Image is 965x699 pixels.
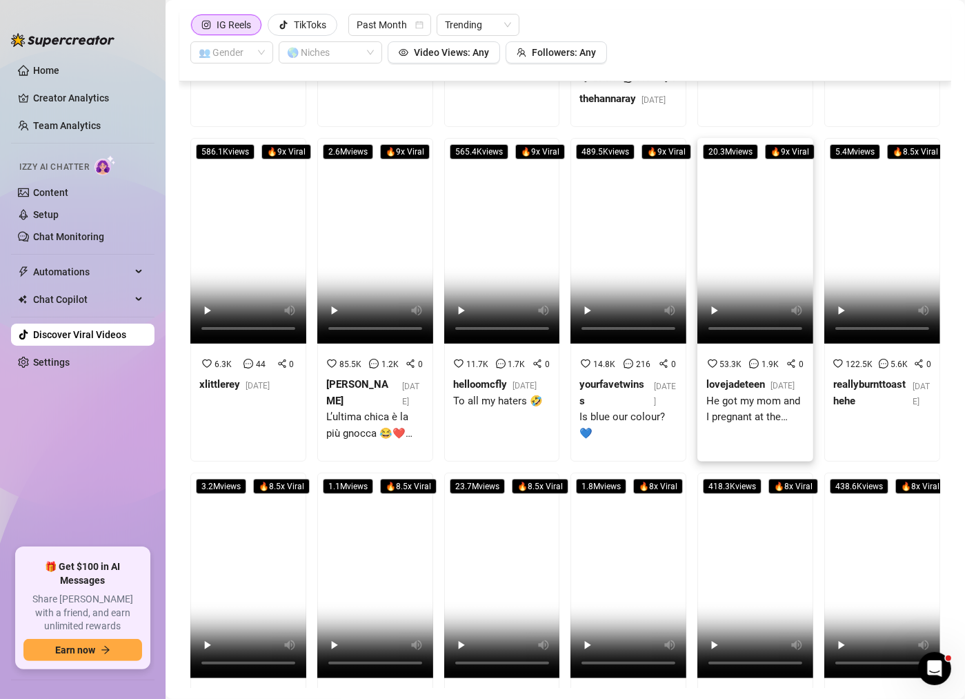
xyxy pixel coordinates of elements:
[33,120,101,131] a: Team Analytics
[720,360,742,369] span: 53.3K
[799,360,804,369] span: 0
[703,144,758,159] span: 20.3M views
[633,479,683,494] span: 🔥 8 x Viral
[641,95,666,105] span: [DATE]
[512,479,568,494] span: 🔥 8.5 x Viral
[201,20,211,30] span: instagram
[891,360,908,369] span: 5.6K
[217,14,251,35] div: IG Reels
[579,378,644,407] strong: yourfavetwinss
[369,359,379,368] span: message
[381,360,399,369] span: 1.2K
[895,479,945,494] span: 🔥 8 x Viral
[277,359,287,368] span: share-alt
[824,138,940,462] a: 5.4Mviews🔥8.5x Viral122.5K5.6K0reallyburnttoasthehe[DATE]
[380,479,437,494] span: 🔥 8.5 x Viral
[33,357,70,368] a: Settings
[33,231,104,242] a: Chat Monitoring
[190,138,306,462] a: 586.1Kviews🔥9x Viral6.3K440xlittlerey[DATE]
[517,48,526,57] span: team
[243,359,253,368] span: message
[33,209,59,220] a: Setup
[624,359,633,368] span: message
[215,360,232,369] span: 6.3K
[339,360,361,369] span: 85.5K
[11,33,115,47] img: logo-BBDzfeDw.svg
[406,359,415,368] span: share-alt
[23,593,142,633] span: Share [PERSON_NAME] with a friend, and earn unlimited rewards
[380,144,430,159] span: 🔥 9 x Viral
[33,187,68,198] a: Content
[279,20,288,30] span: tik-tok
[762,360,779,369] span: 1.9K
[914,359,924,368] span: share-alt
[576,479,626,494] span: 1.8M views
[749,359,759,368] span: message
[399,48,408,57] span: eye
[202,359,212,368] span: heart
[466,360,488,369] span: 11.7K
[579,409,677,442] div: Is blue our colour? 💙
[327,359,337,368] span: heart
[19,161,89,174] span: Izzy AI Chatter
[496,359,506,368] span: message
[581,359,590,368] span: heart
[846,360,873,369] span: 122.5K
[357,14,423,35] span: Past Month
[33,329,126,340] a: Discover Viral Videos
[833,359,843,368] span: heart
[887,144,944,159] span: 🔥 8.5 x Viral
[879,359,888,368] span: message
[593,360,615,369] span: 14.8K
[765,144,815,159] span: 🔥 9 x Viral
[414,47,489,58] span: Video Views: Any
[654,382,676,406] span: [DATE]
[506,41,607,63] button: Followers: Any
[703,479,762,494] span: 418.3K views
[833,378,906,407] strong: reallyburnttoasthehe
[453,378,507,391] strong: helloomcfly
[918,652,951,685] iframe: Intercom live chat
[450,144,508,159] span: 565.4K views
[55,644,95,656] span: Earn now
[326,378,388,407] strong: [PERSON_NAME]
[402,382,419,406] span: [DATE]
[317,138,433,462] a: 2.6Mviews🔥9x Viral85.5K1.2K0[PERSON_NAME][DATE]L’ultima chica è la più gnocca 😂❤️#ipantellas #fun...
[33,288,131,311] span: Chat Copilot
[697,138,813,462] a: 20.3Mviews🔥9x Viral53.3K1.9K0lovejadeteen[DATE]He got my mom and I pregnant at the same time 😳
[415,21,424,29] span: calendar
[323,144,373,159] span: 2.6M views
[659,359,668,368] span: share-alt
[388,41,500,63] button: Video Views: Any
[454,359,464,368] span: heart
[786,359,796,368] span: share-alt
[576,144,635,159] span: 489.5K views
[246,381,270,391] span: [DATE]
[323,479,373,494] span: 1.1M views
[18,295,27,304] img: Chat Copilot
[545,360,550,369] span: 0
[33,261,131,283] span: Automations
[532,47,596,58] span: Followers: Any
[706,393,804,426] div: He got my mom and I pregnant at the same time 😳
[515,144,565,159] span: 🔥 9 x Viral
[508,360,526,369] span: 1.7K
[418,360,423,369] span: 0
[913,382,930,406] span: [DATE]
[256,360,266,369] span: 44
[253,479,310,494] span: 🔥 8.5 x Viral
[196,144,255,159] span: 586.1K views
[23,560,142,587] span: 🎁 Get $100 in AI Messages
[770,381,795,391] span: [DATE]
[326,409,424,442] div: L’ultima chica è la più gnocca 😂❤️#ipantellas #funny #video #comedy #fblifestyle #friends
[636,360,650,369] span: 216
[533,359,542,368] span: share-alt
[450,479,505,494] span: 23.7M views
[23,639,142,661] button: Earn nowarrow-right
[570,138,686,462] a: 489.5Kviews🔥9x Viral14.8K2160yourfavetwinss[DATE]Is blue our colour? 💙
[18,266,29,277] span: thunderbolt
[294,14,326,35] div: TikToks
[444,138,560,462] a: 565.4Kviews🔥9x Viral11.7K1.7K0helloomcfly[DATE]To all my haters 🤣
[196,479,246,494] span: 3.2M views
[926,360,931,369] span: 0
